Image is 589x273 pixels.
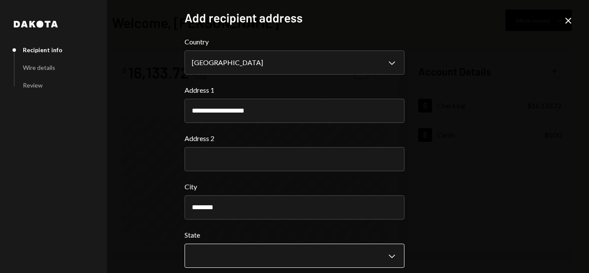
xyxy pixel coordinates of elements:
div: Review [23,82,43,89]
label: Address 1 [185,85,404,95]
div: Recipient info [23,46,63,53]
button: State [185,244,404,268]
div: Wire details [23,64,55,71]
label: State [185,230,404,240]
label: Address 2 [185,133,404,144]
label: City [185,182,404,192]
h2: Add recipient address [185,9,404,26]
label: Country [185,37,404,47]
button: Country [185,50,404,75]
